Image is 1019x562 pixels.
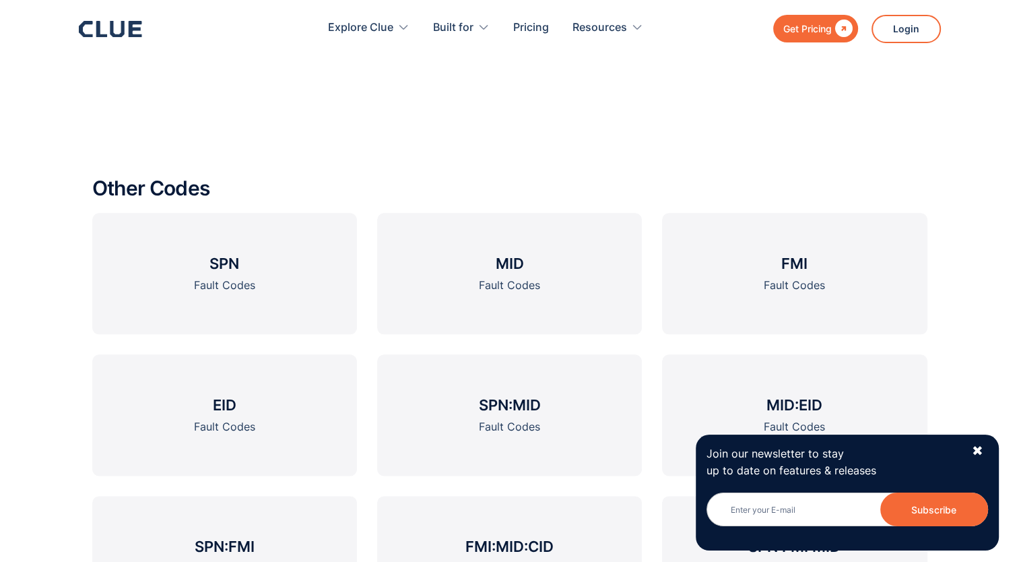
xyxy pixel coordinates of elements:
[92,354,357,476] a: EIDFault Codes
[92,177,927,199] h2: Other Codes
[766,395,822,415] h3: MID:EID
[572,7,643,49] div: Resources
[433,7,490,49] div: Built for
[195,536,255,557] h3: SPN:FMI
[764,277,825,294] div: Fault Codes
[706,493,988,540] form: Newsletter
[706,493,988,526] input: Enter your E-mail
[783,20,832,37] div: Get Pricing
[662,213,927,334] a: FMIFault Codes
[213,395,236,415] h3: EID
[880,493,988,526] input: Subscribe
[377,354,642,476] a: SPN:MIDFault Codes
[209,253,239,274] h3: SPN
[194,277,255,294] div: Fault Codes
[495,253,523,274] h3: MID
[328,7,393,49] div: Explore Clue
[773,15,858,42] a: Get Pricing
[465,536,554,557] h3: FMI:MID:CID
[572,7,627,49] div: Resources
[513,7,549,49] a: Pricing
[92,213,357,334] a: SPNFault Codes
[832,20,853,37] div: 
[377,213,642,334] a: MIDFault Codes
[479,418,540,435] div: Fault Codes
[706,445,960,479] p: Join our newsletter to stay up to date on features & releases
[328,7,409,49] div: Explore Clue
[781,253,808,274] h3: FMI
[479,277,540,294] div: Fault Codes
[764,418,825,435] div: Fault Codes
[194,418,255,435] div: Fault Codes
[972,443,983,460] div: ✖
[872,15,941,43] a: Login
[478,395,540,415] h3: SPN:MID
[433,7,473,49] div: Built for
[662,354,927,476] a: MID:EIDFault Codes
